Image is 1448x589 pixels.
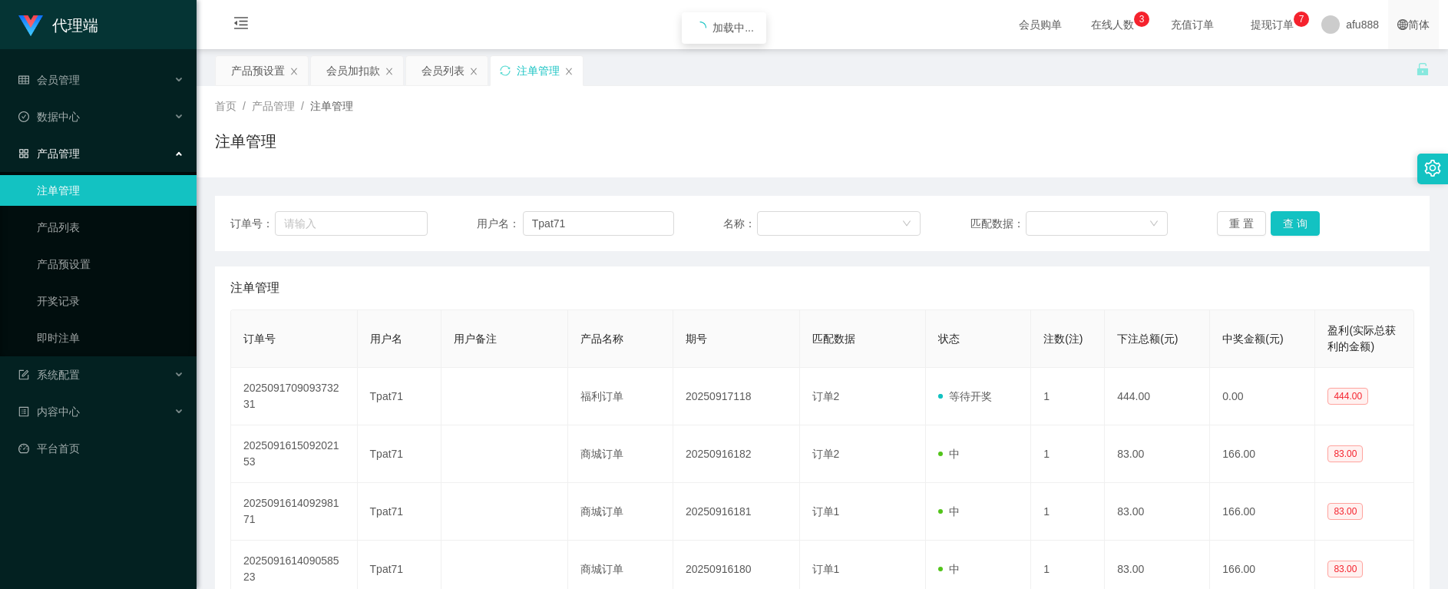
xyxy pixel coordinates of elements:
i: 图标: menu-fold [215,1,267,50]
button: 重 置 [1217,211,1266,236]
img: logo.9652507e.png [18,15,43,37]
span: 产品名称 [580,333,623,345]
span: 加载中... [712,22,754,34]
p: 3 [1139,12,1145,27]
td: 1 [1031,368,1105,425]
span: 匹配数据 [812,333,855,345]
span: 订单1 [812,505,840,518]
i: 图标: down [902,219,911,230]
span: 订单2 [812,390,840,402]
td: Tpat71 [358,483,442,541]
td: 202509170909373231 [231,368,358,425]
span: 数据中心 [18,111,80,123]
span: 产品管理 [18,147,80,160]
a: 产品预设置 [37,249,184,280]
span: 充值订单 [1163,19,1222,30]
button: 查 询 [1271,211,1320,236]
span: 订单2 [812,448,840,460]
span: 期号 [686,333,707,345]
span: 订单号： [230,216,275,232]
td: 1 [1031,483,1105,541]
td: 福利订单 [568,368,673,425]
a: 图标: dashboard平台首页 [18,433,184,464]
span: 系统配置 [18,369,80,381]
span: 注单管理 [310,100,353,112]
td: Tpat71 [358,425,442,483]
input: 请输入 [523,211,674,236]
i: 图标: table [18,74,29,85]
a: 即时注单 [37,323,184,353]
td: 202509161409298171 [231,483,358,541]
i: 图标: down [1149,219,1159,230]
td: 商城订单 [568,483,673,541]
span: 注数(注) [1043,333,1083,345]
span: 用户名 [370,333,402,345]
td: 20250916181 [673,483,800,541]
i: 图标: sync [500,65,511,76]
td: 20250916182 [673,425,800,483]
span: 83.00 [1327,561,1363,577]
div: 注单管理 [517,56,560,85]
td: 444.00 [1105,368,1210,425]
h1: 注单管理 [215,130,276,153]
span: 订单1 [812,563,840,575]
input: 请输入 [275,211,428,236]
span: 中 [938,505,960,518]
span: 等待开奖 [938,390,992,402]
a: 开奖记录 [37,286,184,316]
span: 用户名： [477,216,523,232]
i: 图标: check-circle-o [18,111,29,122]
span: 订单号 [243,333,276,345]
span: 用户备注 [454,333,497,345]
span: 444.00 [1327,388,1368,405]
td: 20250917118 [673,368,800,425]
span: 会员管理 [18,74,80,86]
a: 注单管理 [37,175,184,206]
span: 匹配数据： [970,216,1026,232]
i: 图标: form [18,369,29,380]
a: 代理端 [18,18,98,31]
h1: 代理端 [52,1,98,50]
div: 会员列表 [422,56,464,85]
i: 图标: global [1397,19,1408,30]
td: 202509161509202153 [231,425,358,483]
span: 状态 [938,333,960,345]
div: 产品预设置 [231,56,285,85]
span: 83.00 [1327,503,1363,520]
i: 图标: close [469,67,478,76]
div: 会员加扣款 [326,56,380,85]
td: 83.00 [1105,483,1210,541]
sup: 7 [1294,12,1309,27]
span: 首页 [215,100,236,112]
i: 图标: profile [18,406,29,417]
span: 83.00 [1327,445,1363,462]
td: 166.00 [1210,483,1315,541]
td: 83.00 [1105,425,1210,483]
span: 名称： [723,216,757,232]
span: 注单管理 [230,279,279,297]
p: 7 [1299,12,1304,27]
span: 提现订单 [1243,19,1301,30]
td: 商城订单 [568,425,673,483]
td: 0.00 [1210,368,1315,425]
i: 图标: close [564,67,574,76]
i: icon: loading [694,22,706,34]
span: / [301,100,304,112]
span: 中 [938,448,960,460]
i: 图标: setting [1424,160,1441,177]
span: 中奖金额(元) [1222,333,1283,345]
i: 图标: close [289,67,299,76]
i: 图标: close [385,67,394,76]
span: 中 [938,563,960,575]
sup: 3 [1134,12,1149,27]
span: 盈利(实际总获利的金额) [1327,324,1396,352]
span: 在线人数 [1083,19,1142,30]
span: 下注总额(元) [1117,333,1178,345]
td: 166.00 [1210,425,1315,483]
td: Tpat71 [358,368,442,425]
td: 1 [1031,425,1105,483]
i: 图标: unlock [1416,62,1430,76]
span: / [243,100,246,112]
i: 图标: appstore-o [18,148,29,159]
span: 产品管理 [252,100,295,112]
